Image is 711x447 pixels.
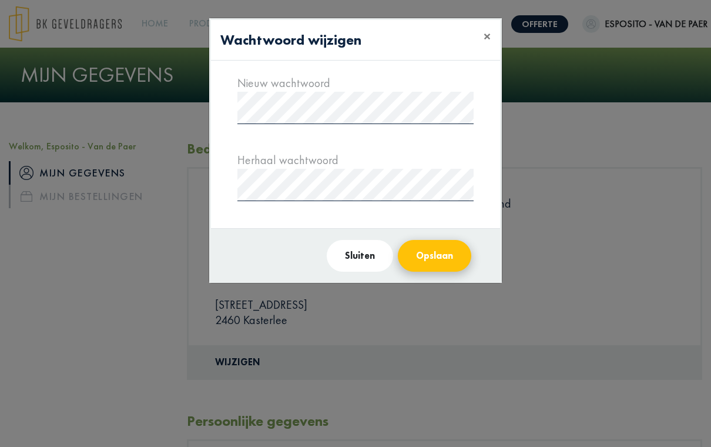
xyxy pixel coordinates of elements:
[327,240,393,272] button: Sluiten
[398,240,471,272] button: Opslaan
[237,152,338,168] label: Herhaal wachtwoord
[237,75,330,91] label: Nieuw wachtwoord
[484,27,491,45] span: ×
[474,20,500,53] button: Close
[220,29,361,51] h4: Wachtwoord wijzigen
